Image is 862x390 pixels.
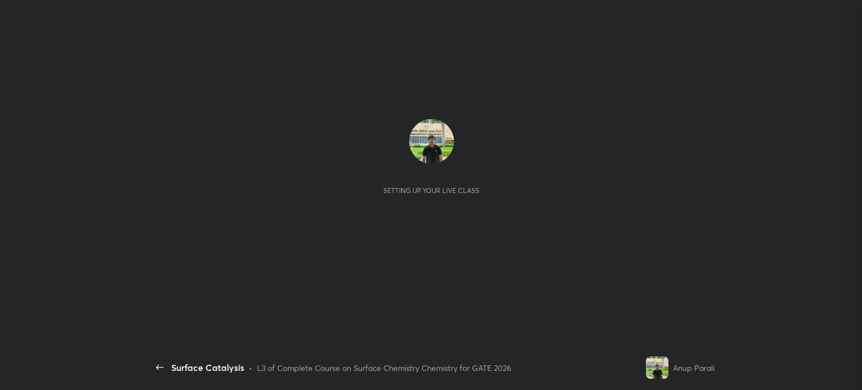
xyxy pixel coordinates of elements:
div: Anup Parali [673,362,714,374]
img: 2782fdca8abe4be7a832ca4e3fcd32a4.jpg [646,356,668,379]
div: • [249,362,253,374]
div: Setting up your live class [383,186,479,195]
div: L3 of Complete Course on Surface Chemistry Chemistry for GATE 2026 [257,362,511,374]
img: 2782fdca8abe4be7a832ca4e3fcd32a4.jpg [409,119,454,164]
div: Surface Catalysis [171,361,244,374]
